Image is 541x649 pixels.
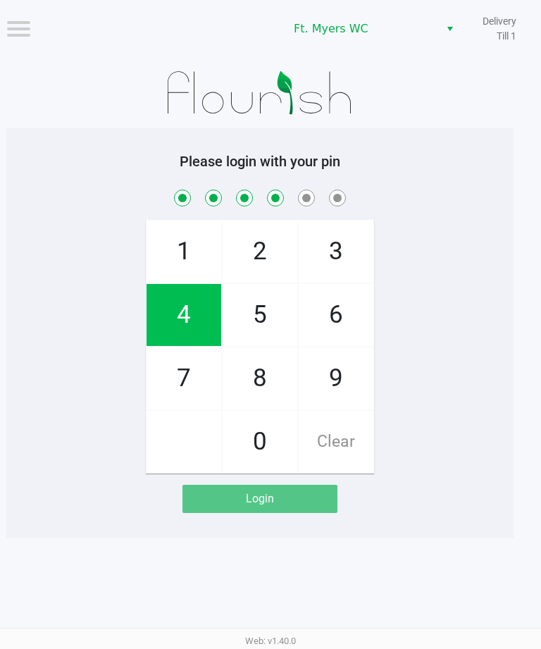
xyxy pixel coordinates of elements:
span: 1 [147,221,221,283]
h5: Please login with your pin [17,153,503,170]
span: 7 [147,347,221,409]
span: 3 [299,221,373,283]
span: Ft. Myers WC [294,20,431,37]
span: Delivery Till 1 [475,14,516,44]
span: 9 [299,347,373,409]
span: Web: v1.40.0 [245,636,296,646]
span: 5 [223,284,297,346]
span: 2 [223,221,297,283]
span: 8 [223,347,297,409]
span: 0 [223,411,297,473]
span: Clear [299,411,373,473]
button: Select [440,16,460,42]
span: 4 [147,284,221,346]
span: 6 [299,284,373,346]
